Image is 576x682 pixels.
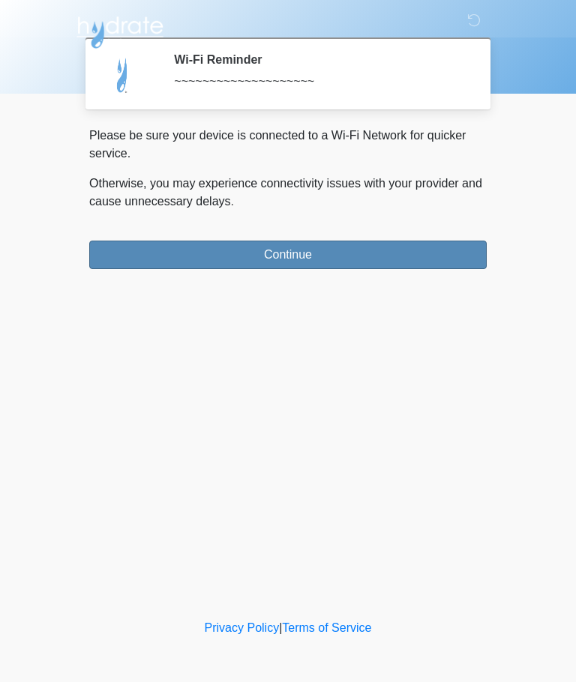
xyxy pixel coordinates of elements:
p: Otherwise, you may experience connectivity issues with your provider and cause unnecessary delays [89,175,487,211]
div: ~~~~~~~~~~~~~~~~~~~~ [174,73,464,91]
p: Please be sure your device is connected to a Wi-Fi Network for quicker service. [89,127,487,163]
img: Agent Avatar [100,52,145,97]
a: | [279,621,282,634]
span: . [231,195,234,208]
a: Privacy Policy [205,621,280,634]
a: Terms of Service [282,621,371,634]
button: Continue [89,241,487,269]
img: Hydrate IV Bar - Arcadia Logo [74,11,166,49]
